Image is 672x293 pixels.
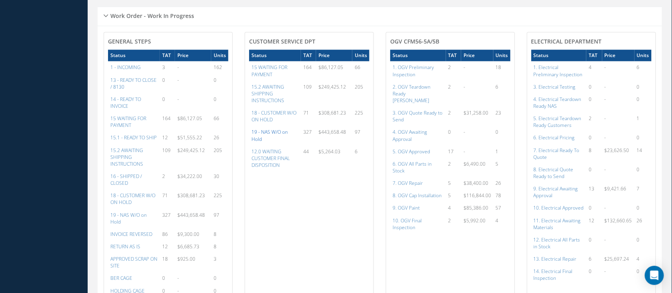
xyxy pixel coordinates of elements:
a: 1. Electrical Preliminary Inspection [534,64,583,77]
td: 2 [160,170,175,189]
span: $132,660.65 [605,217,632,224]
td: 164 [301,61,316,80]
span: $5,992.00 [464,217,485,224]
td: 205 [211,144,228,170]
td: 86 [160,228,175,240]
a: BER CAGE [110,275,132,281]
td: 6 [635,61,652,80]
a: 5. OGV Approved [393,148,430,155]
span: - [177,96,179,103]
td: 4 [586,61,602,80]
span: $38,400.00 [464,180,488,186]
span: - [605,236,606,243]
span: - [605,83,606,90]
a: 8. OGV Cap Installation [393,192,442,199]
a: 15.2 AWAITING SHIPPING INSTRUCTIONS [110,147,143,167]
h4: General Steps [108,38,228,45]
td: 26 [493,177,511,189]
th: Price [316,49,352,61]
th: Status [249,49,301,61]
td: 71 [160,189,175,208]
span: - [605,134,606,141]
th: Price [175,49,211,61]
td: 0 [160,272,175,284]
td: 225 [211,189,228,208]
a: 10. Electrical Approved [534,204,584,211]
span: - [464,148,465,155]
th: Price [461,49,493,61]
th: Status [531,49,586,61]
td: 17 [446,145,461,158]
span: $443,658.48 [318,129,346,135]
td: 12 [160,131,175,144]
td: 3 [211,253,228,272]
td: 0 [211,93,228,112]
td: 26 [211,131,228,144]
td: 0 [211,74,228,93]
a: 9. Electrical Awaiting Approval [534,185,578,199]
span: $116,844.00 [464,192,491,199]
td: 4 [493,214,511,234]
td: 0 [586,81,602,93]
a: 14 - READY TO INVOICE [110,96,141,109]
a: 5. Electrical Teardown Ready Customers [534,115,582,129]
a: 4. OGV Awaiting Approval [393,129,427,142]
span: $308,681.23 [318,109,346,116]
th: Price [602,49,635,61]
th: Status [390,49,446,61]
th: Units [352,49,369,61]
a: 2. OGV Teardown Ready [PERSON_NAME] [393,83,430,104]
a: 14. Electrical Final Inspection [534,268,573,281]
h4: Electrical Department [531,38,652,45]
a: 15.2 AWAITING SHIPPING INSTRUCTIONS [252,83,284,104]
span: $6,685.73 [177,243,199,250]
td: 109 [301,81,316,107]
a: 15.1 - READY TO SHIP [110,134,157,141]
th: Units [635,49,652,61]
a: 6. OGV All Parts in Stock [393,160,432,174]
span: $86,127.05 [177,115,202,122]
a: 12.0 WAITING CUSTOMER FINAL DISPOSITION [252,148,290,168]
td: 13 [586,182,602,202]
a: 18 - CUSTOMER W/O ON HOLD [252,109,297,123]
td: 225 [352,107,369,126]
td: 5 [446,189,461,202]
div: Open Intercom Messenger [645,266,664,285]
span: $308,681.23 [177,192,205,199]
a: 6. Electrical Pricing [534,134,575,141]
a: 8. Electrical Quote Ready to Send [534,166,574,180]
td: 2 [446,81,461,107]
span: $25,697.24 [605,255,629,262]
span: $9,300.00 [177,231,199,238]
a: 19 - NAS W/O on Hold [110,212,147,225]
td: 71 [301,107,316,126]
span: - [605,204,606,211]
td: 109 [160,144,175,170]
td: 97 [211,209,228,228]
td: 0 [635,81,652,93]
span: - [605,115,606,122]
a: 15 WAITING FOR PAYMENT [252,64,287,77]
span: $85,386.00 [464,204,488,211]
td: 6 [493,81,511,107]
td: 0 [586,265,602,284]
td: 57 [493,202,511,214]
a: RETURN AS IS [110,243,140,250]
td: 0 [446,126,461,145]
td: 12 [160,240,175,253]
td: 0 [586,163,602,182]
td: 6 [352,145,369,171]
a: 16 - SHIPPED / CLOSED [110,173,142,186]
td: 12 [586,214,602,234]
span: $51,555.22 [177,134,202,141]
a: 4. Electrical Teardown Ready NAS [534,96,582,109]
span: - [605,166,606,173]
td: 5 [446,177,461,189]
td: 7 [635,182,652,202]
td: 8 [211,240,228,253]
a: APPROVED SCRAP ON SITE [110,255,157,269]
th: Units [211,49,228,61]
a: 7. Electrical Ready To Quote [534,147,580,160]
td: 6 [586,253,602,265]
td: 14 [635,144,652,163]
